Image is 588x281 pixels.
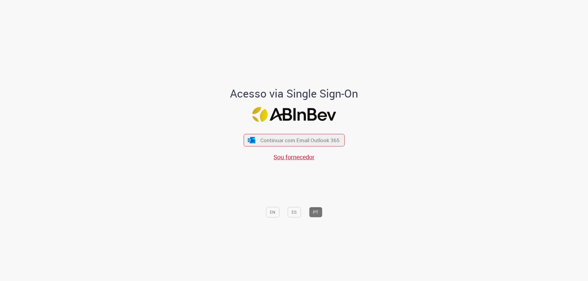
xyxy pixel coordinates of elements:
button: ES [288,207,301,217]
img: ícone Azure/Microsoft 360 [247,137,256,143]
button: EN [266,207,279,217]
h1: Acesso via Single Sign-On [209,87,379,100]
a: Sou fornecedor [273,153,315,161]
button: PT [309,207,322,217]
button: ícone Azure/Microsoft 360 Continuar com Email Outlook 365 [243,134,345,146]
span: Continuar com Email Outlook 365 [260,137,340,144]
img: Logo ABInBev [252,107,336,122]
